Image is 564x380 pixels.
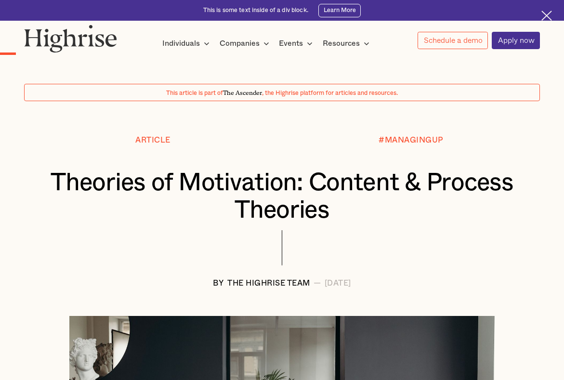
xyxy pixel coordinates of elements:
div: Individuals [162,38,200,49]
div: The Highrise Team [227,279,310,288]
div: Resources [323,38,372,49]
a: Learn More [318,4,361,17]
div: Article [135,136,171,145]
div: #MANAGINGUP [379,136,444,145]
span: This article is part of [166,90,223,96]
div: This is some text inside of a div block. [203,6,308,14]
div: Companies [220,38,272,49]
div: Resources [323,38,360,49]
div: Individuals [162,38,212,49]
img: Highrise logo [24,25,118,53]
span: , the Highrise platform for articles and resources. [262,90,398,96]
img: Cross icon [541,11,552,21]
div: [DATE] [325,279,351,288]
div: Events [279,38,315,49]
div: Companies [220,38,260,49]
h1: Theories of Motivation: Content & Process Theories [46,169,519,224]
a: Apply now [492,32,540,49]
div: BY [213,279,224,288]
div: — [314,279,321,288]
a: Schedule a demo [418,32,488,49]
div: Events [279,38,303,49]
span: The Ascender [223,88,262,95]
